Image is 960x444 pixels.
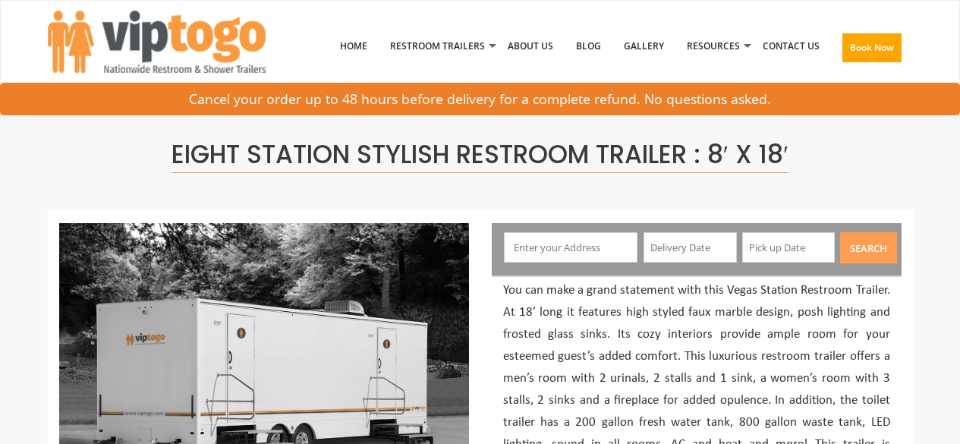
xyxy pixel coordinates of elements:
[612,7,675,86] a: Gallery
[742,232,836,263] input: Pick up Date
[751,7,831,86] a: Contact Us
[840,232,897,263] button: Search
[565,7,612,86] a: Blog
[496,7,565,86] a: About Us
[842,33,902,62] button: Book Now
[329,7,379,86] a: Home
[48,11,266,73] img: VIPTOGO
[172,137,788,173] span: Eight Station Stylish Restroom Trailer : 8′ x 18′
[379,7,496,86] a: Restroom Trailers
[675,7,751,86] a: Resources
[504,232,637,263] input: Enter your Address
[831,7,913,95] a: Book Now
[644,232,737,263] input: Delivery Date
